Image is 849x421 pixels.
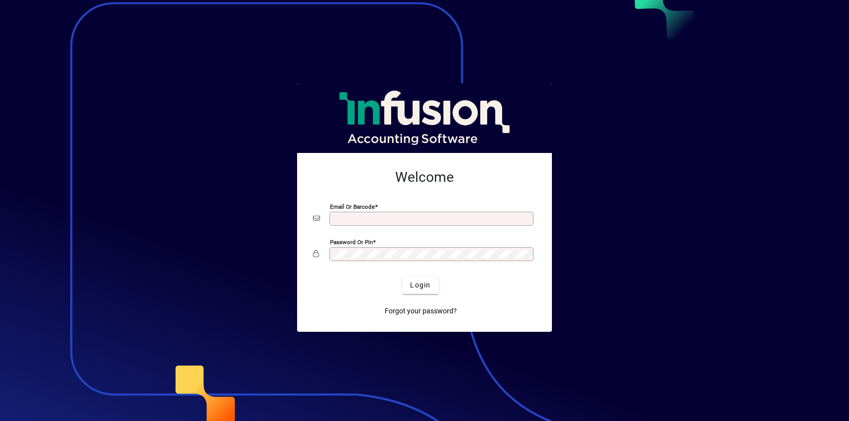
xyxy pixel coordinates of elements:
span: Login [410,280,430,290]
button: Login [402,276,438,294]
a: Forgot your password? [381,302,461,320]
mat-label: Password or Pin [330,239,373,246]
mat-label: Email or Barcode [330,203,375,210]
span: Forgot your password? [385,306,457,316]
h2: Welcome [313,169,536,186]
